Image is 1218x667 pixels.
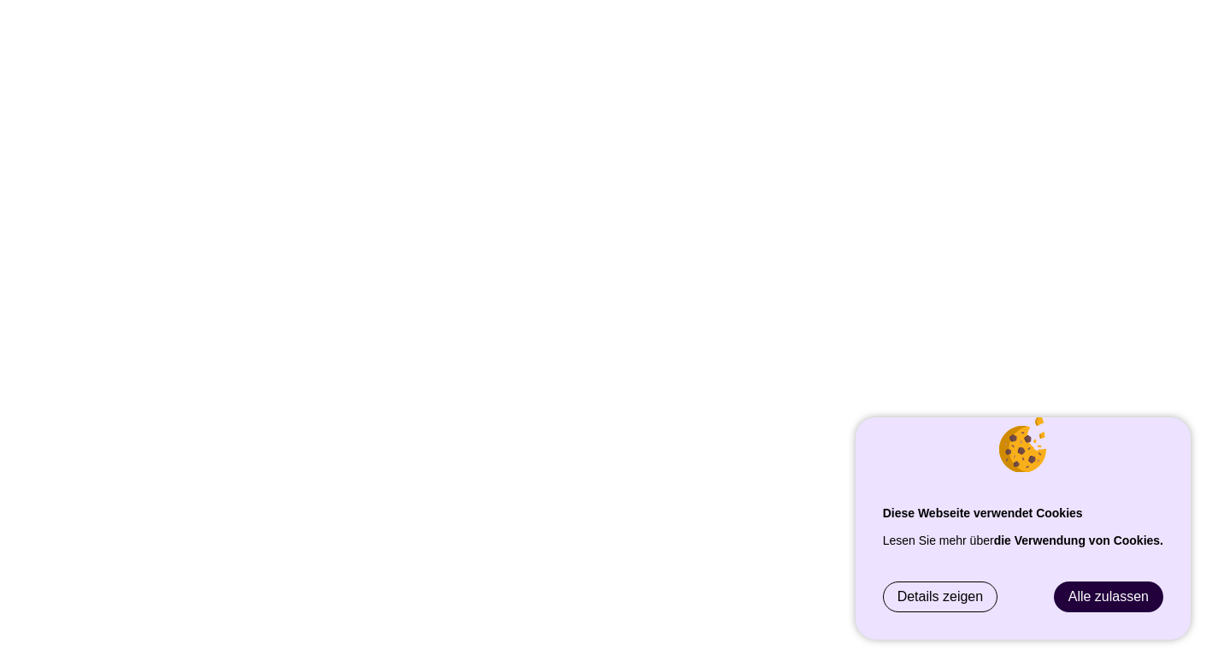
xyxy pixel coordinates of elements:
strong: Diese Webseite verwendet Cookies [883,506,1083,520]
a: Details zeigen [884,582,997,611]
p: Lesen Sie mehr über [883,527,1163,554]
a: Alle zulassen [1055,582,1162,611]
span: Alle zulassen [1068,589,1149,604]
span: Details zeigen [897,589,984,605]
a: die Verwendung von Cookies. [994,534,1163,547]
